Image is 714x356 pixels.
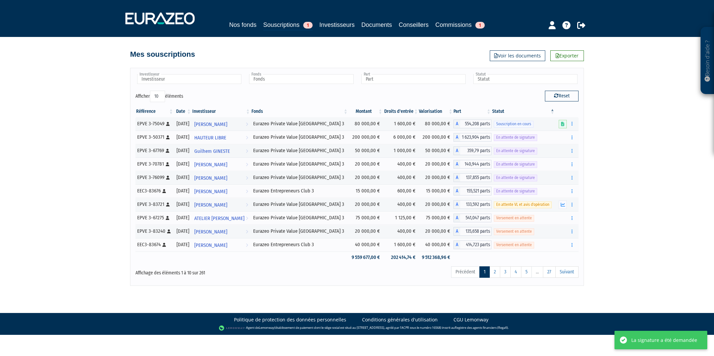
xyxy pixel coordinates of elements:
td: 9 559 677,00 € [349,252,383,263]
a: Conseillers [399,20,429,30]
i: Voir l'investisseur [246,239,248,252]
i: Voir l'investisseur [246,199,248,211]
a: [PERSON_NAME] [192,158,251,171]
i: [Français] Personne physique [162,243,166,247]
td: 200 000,00 € [349,131,383,144]
span: 554,208 parts [460,120,491,128]
span: 137,855 parts [460,173,491,182]
th: Date: activer pour trier la colonne par ordre croissant [174,106,192,117]
td: 400,00 € [383,171,419,184]
span: En attente de signature [494,188,537,194]
div: A - Eurazeo Private Value Europe 3 [453,173,491,182]
select: Afficheréléments [150,91,165,102]
i: Voir l'investisseur [246,226,248,238]
a: Voir les documents [490,50,545,61]
span: 133,592 parts [460,200,491,209]
span: 1 623,904 parts [460,133,491,142]
img: logo-lemonway.png [219,325,245,331]
div: [DATE] [176,214,189,221]
span: ATELIER [PERSON_NAME] [194,212,244,225]
span: Versement en attente [494,228,534,235]
div: Eurazeo Private Value [GEOGRAPHIC_DATA] 3 [253,120,346,127]
span: 1 [475,22,485,29]
div: La signature a été demandée [631,337,697,344]
div: [DATE] [176,228,189,235]
td: 1 000,00 € [383,144,419,158]
span: [PERSON_NAME] [194,199,227,211]
div: [DATE] [176,187,189,194]
a: Nos fonds [229,20,256,30]
a: Souscriptions1 [263,20,313,31]
td: 15 000,00 € [419,184,453,198]
i: Voir l'investisseur [246,185,248,198]
i: [Français] Personne physique [166,162,169,166]
td: 20 000,00 € [419,225,453,238]
div: EPVE 3-70781 [137,161,171,168]
span: 140,944 parts [460,160,491,169]
label: Afficher éléments [135,91,183,102]
span: 541,047 parts [460,214,491,222]
span: Versement en attente [494,215,534,221]
span: A [453,120,460,128]
div: Eurazeo Entrepreneurs Club 3 [253,187,346,194]
div: A - Eurazeo Private Value Europe 3 [453,227,491,236]
th: Investisseur: activer pour trier la colonne par ordre croissant [192,106,251,117]
div: A - Eurazeo Private Value Europe 3 [453,120,491,128]
span: A [453,187,460,195]
a: 2 [489,266,500,278]
a: ATELIER [PERSON_NAME] [192,211,251,225]
div: Affichage des éléments 1 à 10 sur 261 [135,266,314,276]
span: A [453,227,460,236]
a: Guilhem GINESTE [192,144,251,158]
a: [PERSON_NAME] [192,238,251,252]
a: Conditions générales d'utilisation [362,316,438,323]
th: Statut : activer pour trier la colonne par ordre d&eacute;croissant [491,106,555,117]
div: [DATE] [176,134,189,141]
span: 155,521 parts [460,187,491,195]
a: Documents [361,20,392,30]
span: 414,723 parts [460,240,491,249]
div: Eurazeo Private Value [GEOGRAPHIC_DATA] 3 [253,174,346,181]
div: EPVE 3-67275 [137,214,171,221]
th: Droits d'entrée: activer pour trier la colonne par ordre croissant [383,106,419,117]
span: Versement en attente [494,242,534,248]
div: EPVE 3-67769 [137,147,171,154]
i: [Français] Personne physique [167,229,171,233]
td: 15 000,00 € [349,184,383,198]
td: 20 000,00 € [419,198,453,211]
span: [PERSON_NAME] [194,159,227,171]
a: CGU Lemonway [453,316,488,323]
a: 4 [510,266,521,278]
i: Voir l'investisseur [246,145,248,158]
span: 359,79 parts [460,146,491,155]
div: [DATE] [176,241,189,248]
span: Guilhem GINESTE [194,145,230,158]
td: 600,00 € [383,184,419,198]
div: A - Eurazeo Entrepreneurs Club 3 [453,240,491,249]
a: [PERSON_NAME] [192,198,251,211]
i: [Français] Personne physique [166,203,170,207]
span: A [453,133,460,142]
div: EPVE 3-75049 [137,120,171,127]
td: 50 000,00 € [349,144,383,158]
span: A [453,240,460,249]
td: 6 000,00 € [383,131,419,144]
span: A [453,214,460,222]
td: 75 000,00 € [419,211,453,225]
div: [DATE] [176,161,189,168]
p: Besoin d'aide ? [704,31,711,91]
span: A [453,200,460,209]
i: [Français] Personne physique [166,122,170,126]
td: 20 000,00 € [419,171,453,184]
span: En attente de signature [494,175,537,181]
i: Voir l'investisseur [246,132,248,144]
i: [Français] Personne physique [166,135,170,139]
i: [Français] Personne physique [166,176,170,180]
div: A - Eurazeo Private Value Europe 3 [453,146,491,155]
td: 9 512 368,96 € [419,252,453,263]
a: Politique de protection des données personnelles [234,316,346,323]
a: 1 [479,266,490,278]
td: 40 000,00 € [349,238,383,252]
td: 20 000,00 € [349,158,383,171]
td: 400,00 € [383,158,419,171]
